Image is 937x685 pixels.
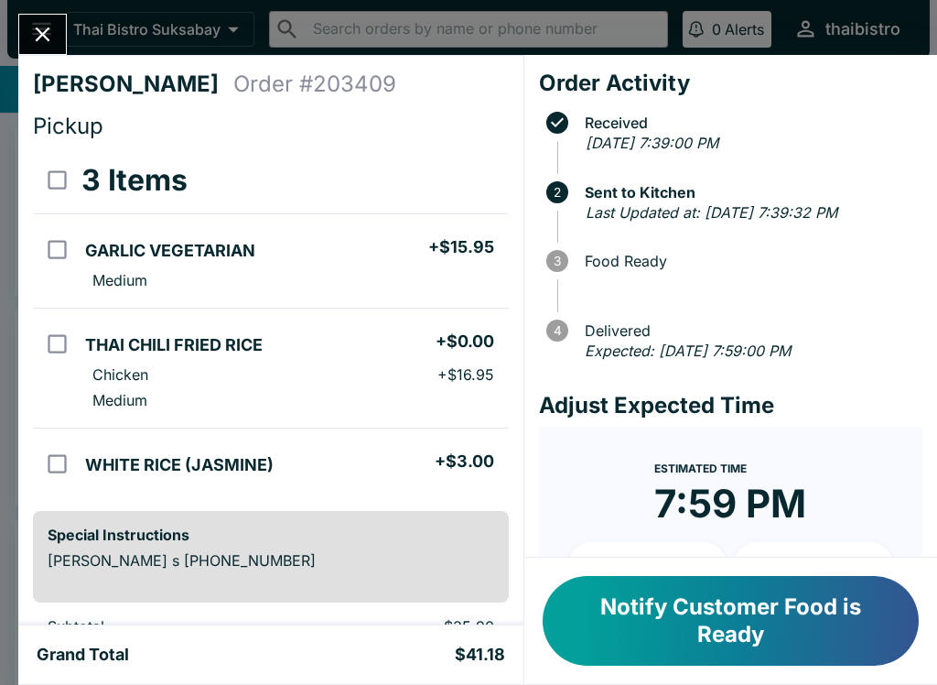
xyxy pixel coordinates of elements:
h4: Order Activity [539,70,922,97]
span: Estimated Time [654,462,747,475]
p: Medium [92,271,147,289]
em: Expected: [DATE] 7:59:00 PM [585,342,791,360]
h5: WHITE RICE (JASMINE) [85,454,274,476]
h5: THAI CHILI FRIED RICE [85,334,263,356]
span: Sent to Kitchen [576,184,922,201]
time: 7:59 PM [654,480,806,527]
h4: [PERSON_NAME] [33,71,233,98]
button: + 10 [568,542,727,588]
h5: $41.18 [455,644,505,666]
text: 4 [553,323,561,338]
h4: Adjust Expected Time [539,392,922,419]
h5: GARLIC VEGETARIAN [85,240,255,262]
span: Delivered [576,322,922,339]
h5: + $15.95 [428,236,494,258]
p: Medium [92,391,147,409]
span: Pickup [33,113,103,139]
text: 2 [554,185,561,200]
p: + $16.95 [437,365,494,384]
p: Subtotal [48,617,285,636]
h6: Special Instructions [48,526,494,544]
text: 3 [554,254,561,268]
h5: + $0.00 [436,331,494,353]
button: Notify Customer Food is Ready [543,576,919,666]
h5: + $3.00 [435,451,494,473]
h5: Grand Total [37,644,129,666]
table: orders table [33,147,509,496]
span: Received [576,114,922,131]
p: [PERSON_NAME] s [PHONE_NUMBER] [48,551,494,570]
em: Last Updated at: [DATE] 7:39:32 PM [586,203,837,222]
button: Close [19,15,66,54]
button: + 20 [734,542,893,588]
p: $35.90 [314,617,493,636]
p: Chicken [92,365,148,384]
em: [DATE] 7:39:00 PM [586,134,718,152]
span: Food Ready [576,253,922,269]
h4: Order # 203409 [233,71,396,98]
h3: 3 Items [81,162,188,199]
